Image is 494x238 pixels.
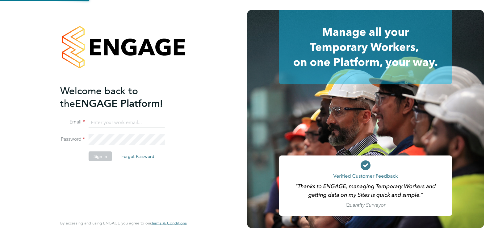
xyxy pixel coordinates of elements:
label: Email [60,119,85,125]
span: By accessing and using ENGAGE you agree to our [60,220,187,226]
span: Welcome back to the [60,85,138,109]
h2: ENGAGE Platform! [60,84,181,110]
button: Sign In [89,151,112,161]
label: Password [60,136,85,143]
a: Terms & Conditions [151,221,187,226]
input: Enter your work email... [89,117,165,128]
button: Forgot Password [116,151,159,161]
